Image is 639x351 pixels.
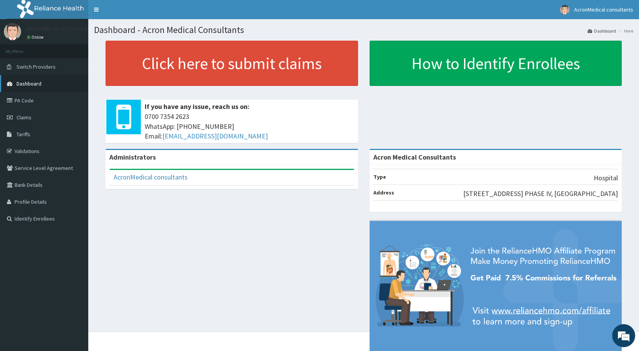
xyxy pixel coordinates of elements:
[4,23,21,40] img: User Image
[94,25,633,35] h1: Dashboard - Acron Medical Consultants
[17,80,41,87] span: Dashboard
[594,173,618,183] p: Hospital
[574,6,633,13] span: AcronMedical consultants
[114,173,188,181] a: AcronMedical consultants
[373,189,394,196] b: Address
[106,41,358,86] a: Click here to submit claims
[373,153,456,161] strong: Acron Medical Consultants
[27,25,104,32] p: AcronMedical consultants
[17,114,31,121] span: Claims
[145,102,249,111] b: If you have any issue, reach us on:
[617,28,633,34] li: Here
[463,189,618,199] p: [STREET_ADDRESS] PHASE IV, [GEOGRAPHIC_DATA]
[109,153,156,161] b: Administrators
[162,132,268,140] a: [EMAIL_ADDRESS][DOMAIN_NAME]
[17,131,30,138] span: Tariffs
[370,41,622,86] a: How to Identify Enrollees
[145,112,354,141] span: 0700 7354 2623 WhatsApp: [PHONE_NUMBER] Email:
[17,63,56,70] span: Switch Providers
[27,35,45,40] a: Online
[373,173,386,180] b: Type
[560,5,570,15] img: User Image
[588,28,616,34] a: Dashboard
